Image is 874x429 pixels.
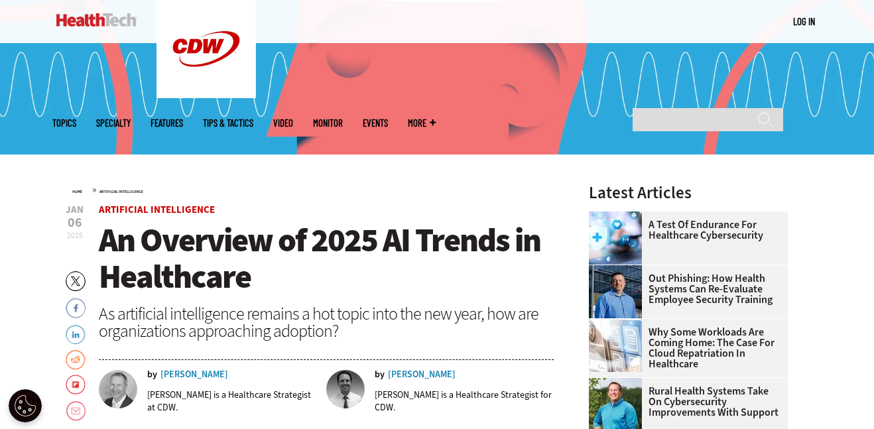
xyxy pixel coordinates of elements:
img: Home [56,13,137,27]
img: Healthcare cybersecurity [589,212,642,265]
a: Video [273,118,293,128]
a: Tips & Tactics [203,118,253,128]
p: [PERSON_NAME] is a Healthcare Strategist at CDW. [147,389,317,414]
a: Artificial Intelligence [99,189,143,194]
button: Open Preferences [9,389,42,422]
div: » [72,184,554,195]
img: Scott Currie [589,265,642,318]
a: Why Some Workloads Are Coming Home: The Case for Cloud Repatriation in Healthcare [589,327,780,369]
div: Cookie Settings [9,389,42,422]
div: As artificial intelligence remains a hot topic into the new year, how are organizations approachi... [99,305,554,339]
p: [PERSON_NAME] is a Healthcare Strategist for CDW. [375,389,554,414]
a: Events [363,118,388,128]
span: Specialty [96,118,131,128]
a: Home [72,189,82,194]
span: Jan [66,205,84,215]
span: An Overview of 2025 AI Trends in Healthcare [99,218,540,298]
img: Benjamin Sokolow [99,370,137,408]
a: Electronic health records [589,319,649,330]
a: [PERSON_NAME] [160,370,228,379]
a: Healthcare cybersecurity [589,212,649,222]
a: Log in [793,15,815,27]
a: Features [151,118,183,128]
span: 2025 [67,230,83,241]
a: [PERSON_NAME] [388,370,456,379]
img: Electronic health records [589,319,642,372]
span: More [408,118,436,128]
a: CDW [156,88,256,101]
span: 06 [66,216,84,229]
a: Out Phishing: How Health Systems Can Re-Evaluate Employee Security Training [589,273,780,305]
span: Topics [52,118,76,128]
h3: Latest Articles [589,184,788,201]
a: MonITor [313,118,343,128]
a: Artificial Intelligence [99,203,215,216]
div: User menu [793,15,815,29]
a: Scott Currie [589,265,649,276]
span: by [375,370,385,379]
a: A Test of Endurance for Healthcare Cybersecurity [589,219,780,241]
a: Rural Health Systems Take On Cybersecurity Improvements with Support [589,386,780,418]
img: Lee Pierce [326,370,365,408]
span: by [147,370,157,379]
a: Jim Roeder [589,378,649,389]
